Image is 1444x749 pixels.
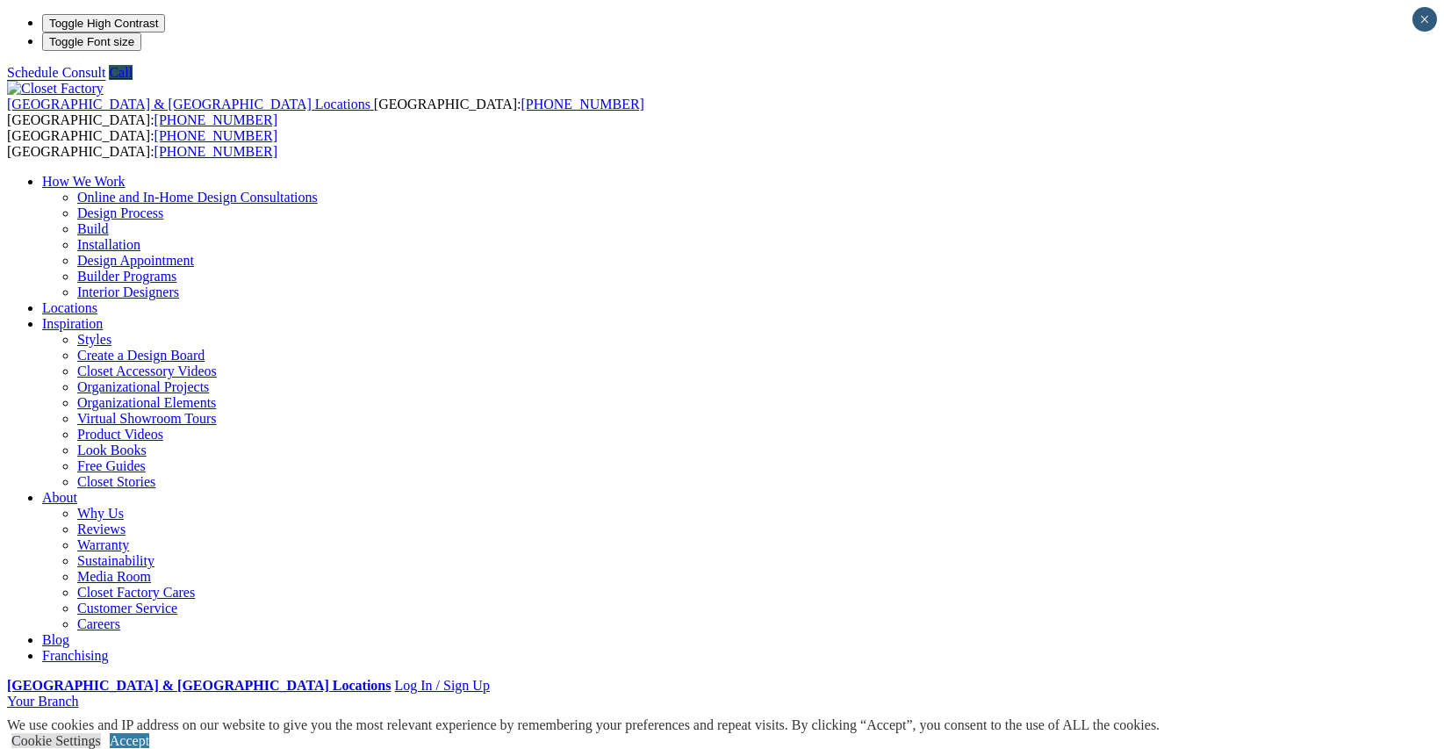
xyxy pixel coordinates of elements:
[154,144,277,159] a: [PHONE_NUMBER]
[77,553,154,568] a: Sustainability
[7,65,105,80] a: Schedule Consult
[77,221,109,236] a: Build
[77,253,194,268] a: Design Appointment
[42,316,103,331] a: Inspiration
[7,678,391,693] a: [GEOGRAPHIC_DATA] & [GEOGRAPHIC_DATA] Locations
[42,174,126,189] a: How We Work
[154,128,277,143] a: [PHONE_NUMBER]
[77,443,147,457] a: Look Books
[11,733,101,748] a: Cookie Settings
[42,490,77,505] a: About
[77,537,129,552] a: Warranty
[77,427,163,442] a: Product Videos
[77,332,111,347] a: Styles
[77,522,126,537] a: Reviews
[7,97,644,127] span: [GEOGRAPHIC_DATA]: [GEOGRAPHIC_DATA]:
[42,14,165,32] button: Toggle High Contrast
[77,506,124,521] a: Why Us
[77,411,217,426] a: Virtual Showroom Tours
[1412,7,1437,32] button: Close
[77,269,176,284] a: Builder Programs
[7,97,370,112] span: [GEOGRAPHIC_DATA] & [GEOGRAPHIC_DATA] Locations
[77,190,318,205] a: Online and In-Home Design Consultations
[77,348,205,363] a: Create a Design Board
[77,395,216,410] a: Organizational Elements
[109,65,133,80] a: Call
[77,205,163,220] a: Design Process
[77,379,209,394] a: Organizational Projects
[77,237,140,252] a: Installation
[77,458,146,473] a: Free Guides
[42,632,69,647] a: Blog
[521,97,643,112] a: [PHONE_NUMBER]
[49,35,134,48] span: Toggle Font size
[42,300,97,315] a: Locations
[154,112,277,127] a: [PHONE_NUMBER]
[49,17,158,30] span: Toggle High Contrast
[110,733,149,748] a: Accept
[77,474,155,489] a: Closet Stories
[77,364,217,378] a: Closet Accessory Videos
[77,585,195,600] a: Closet Factory Cares
[7,81,104,97] img: Closet Factory
[42,32,141,51] button: Toggle Font size
[77,284,179,299] a: Interior Designers
[7,128,277,159] span: [GEOGRAPHIC_DATA]: [GEOGRAPHIC_DATA]:
[394,678,489,693] a: Log In / Sign Up
[7,717,1160,733] div: We use cookies and IP address on our website to give you the most relevant experience by remember...
[77,569,151,584] a: Media Room
[77,616,120,631] a: Careers
[7,694,78,709] a: Your Branch
[7,97,374,112] a: [GEOGRAPHIC_DATA] & [GEOGRAPHIC_DATA] Locations
[42,648,109,663] a: Franchising
[77,601,177,616] a: Customer Service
